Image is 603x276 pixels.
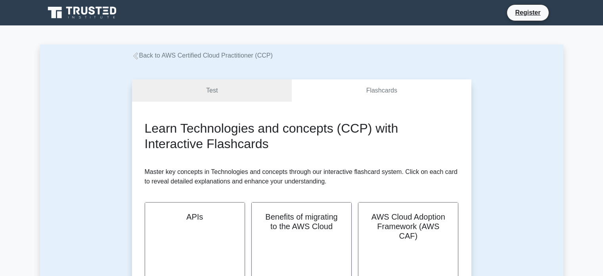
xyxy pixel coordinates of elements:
h2: AWS Cloud Adoption Framework (AWS CAF) [368,212,448,241]
a: Register [510,8,545,17]
a: Flashcards [292,79,471,102]
h2: APIs [155,212,235,222]
h2: Benefits of migrating to the AWS Cloud [261,212,342,231]
p: Master key concepts in Technologies and concepts through our interactive flashcard system. Click ... [145,167,459,186]
a: Back to AWS Certified Cloud Practitioner (CCP) [132,52,273,59]
h2: Learn Technologies and concepts (CCP) with Interactive Flashcards [145,121,459,151]
a: Test [132,79,292,102]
